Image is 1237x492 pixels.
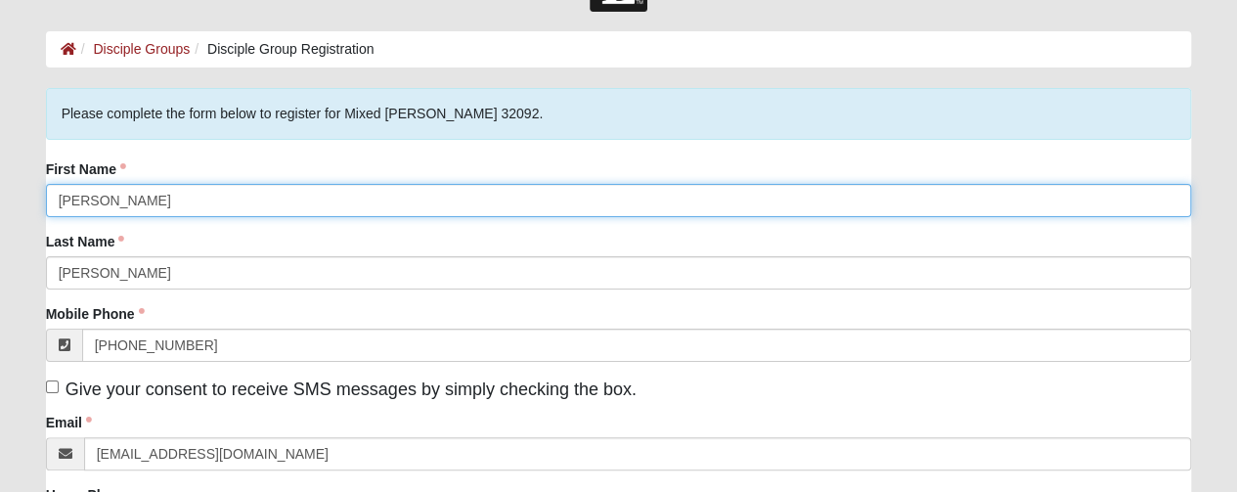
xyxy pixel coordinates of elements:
[46,88,1192,140] div: Please complete the form below to register for Mixed [PERSON_NAME] 32092.
[46,159,126,179] label: First Name
[46,304,145,324] label: Mobile Phone
[46,232,125,251] label: Last Name
[46,380,59,393] input: Give your consent to receive SMS messages by simply checking the box.
[190,39,374,60] li: Disciple Group Registration
[46,413,92,432] label: Email
[66,380,637,399] span: Give your consent to receive SMS messages by simply checking the box.
[93,41,190,57] a: Disciple Groups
